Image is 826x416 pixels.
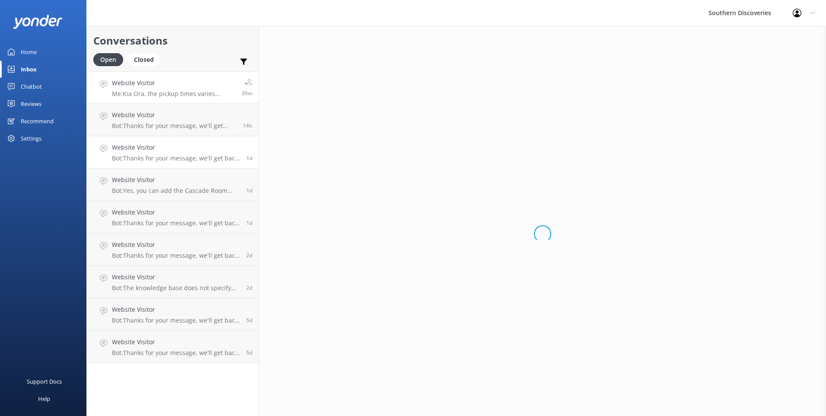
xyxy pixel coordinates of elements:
[127,54,165,64] a: Closed
[112,187,240,195] p: Bot: Yes, you can add the Cascade Room upgrade when booking your Fly Cruise Fly package. If you’v...
[112,337,240,347] h4: Website Visitor
[87,266,259,298] a: Website VisitorBot:The knowledge base does not specify the exact differences between the Glenorch...
[87,104,259,136] a: Website VisitorBot:Thanks for your message, we'll get back to you as soon as we can. You're also ...
[112,208,240,217] h4: Website Visitor
[87,331,259,363] a: Website VisitorBot:Thanks for your message, we'll get back to you as soon as we can. You're also ...
[87,71,259,104] a: Website VisitorMe:Kia Ora, the pickup times varies depending on what tour are you booking for, on...
[246,284,252,291] span: Aug 19 2025 05:39pm (UTC +12:00) Pacific/Auckland
[38,390,50,407] div: Help
[93,32,252,49] h2: Conversations
[112,90,235,98] p: Me: Kia Ora, the pickup times varies depending on what tour are you booking for, once you choose ...
[246,154,252,162] span: Aug 20 2025 11:53pm (UTC +12:00) Pacific/Auckland
[21,112,54,130] div: Recommend
[112,143,240,152] h4: Website Visitor
[27,373,62,390] div: Support Docs
[112,252,240,259] p: Bot: Thanks for your message, we'll get back to you as soon as we can. You're also welcome to kee...
[112,219,240,227] p: Bot: Thanks for your message, we'll get back to you as soon as we can. You're also welcome to kee...
[21,78,42,95] div: Chatbot
[127,53,160,66] div: Closed
[21,61,37,78] div: Inbox
[246,252,252,259] span: Aug 19 2025 07:19pm (UTC +12:00) Pacific/Auckland
[21,130,41,147] div: Settings
[87,298,259,331] a: Website VisitorBot:Thanks for your message, we'll get back to you as soon as we can. You're also ...
[243,122,252,129] span: Aug 22 2025 12:34am (UTC +12:00) Pacific/Auckland
[93,53,123,66] div: Open
[112,154,240,162] p: Bot: Thanks for your message, we'll get back to you as soon as we can. You're also welcome to kee...
[241,90,252,97] span: Aug 22 2025 02:42pm (UTC +12:00) Pacific/Auckland
[87,136,259,169] a: Website VisitorBot:Thanks for your message, we'll get back to you as soon as we can. You're also ...
[112,122,236,130] p: Bot: Thanks for your message, we'll get back to you as soon as we can. You're also welcome to kee...
[112,305,240,314] h4: Website Visitor
[21,95,41,112] div: Reviews
[112,240,240,250] h4: Website Visitor
[87,201,259,234] a: Website VisitorBot:Thanks for your message, we'll get back to you as soon as we can. You're also ...
[112,284,240,292] p: Bot: The knowledge base does not specify the exact differences between the Glenorchy Air and Air ...
[112,78,235,88] h4: Website Visitor
[87,169,259,201] a: Website VisitorBot:Yes, you can add the Cascade Room upgrade when booking your Fly Cruise Fly pac...
[246,219,252,227] span: Aug 20 2025 05:37pm (UTC +12:00) Pacific/Auckland
[87,234,259,266] a: Website VisitorBot:Thanks for your message, we'll get back to you as soon as we can. You're also ...
[112,110,236,120] h4: Website Visitor
[246,349,252,356] span: Aug 17 2025 12:26am (UTC +12:00) Pacific/Auckland
[93,54,127,64] a: Open
[112,175,240,185] h4: Website Visitor
[112,272,240,282] h4: Website Visitor
[246,187,252,194] span: Aug 20 2025 09:09pm (UTC +12:00) Pacific/Auckland
[112,349,240,357] p: Bot: Thanks for your message, we'll get back to you as soon as we can. You're also welcome to kee...
[21,43,37,61] div: Home
[246,317,252,324] span: Aug 17 2025 01:14am (UTC +12:00) Pacific/Auckland
[112,317,240,324] p: Bot: Thanks for your message, we'll get back to you as soon as we can. You're also welcome to kee...
[13,15,63,29] img: yonder-white-logo.png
